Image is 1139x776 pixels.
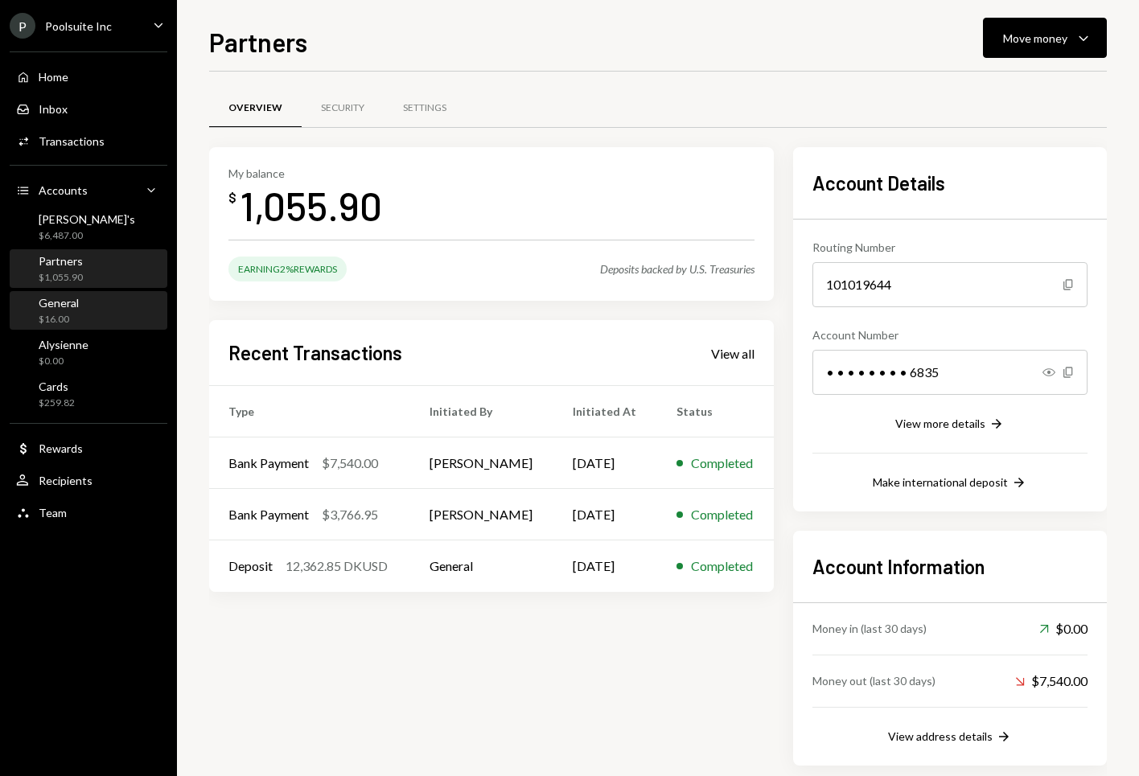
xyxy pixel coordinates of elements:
[812,620,927,637] div: Money in (last 30 days)
[691,454,753,473] div: Completed
[10,13,35,39] div: P
[228,505,309,524] div: Bank Payment
[39,212,135,226] div: [PERSON_NAME]'s
[228,257,347,281] div: Earning 2% Rewards
[39,229,135,243] div: $6,487.00
[209,386,410,437] th: Type
[302,88,384,129] a: Security
[410,540,554,592] td: General
[895,416,1005,433] button: View more details
[812,326,1088,343] div: Account Number
[10,175,167,204] a: Accounts
[45,19,112,33] div: Poolsuite Inc
[209,88,302,129] a: Overview
[39,134,105,148] div: Transactions
[410,386,554,437] th: Initiated By
[39,380,75,393] div: Cards
[410,489,554,540] td: [PERSON_NAME]
[410,437,554,489] td: [PERSON_NAME]
[39,254,83,268] div: Partners
[553,540,657,592] td: [DATE]
[10,62,167,91] a: Home
[888,729,993,743] div: View address details
[39,396,75,410] div: $259.82
[10,126,167,155] a: Transactions
[691,556,753,576] div: Completed
[39,70,68,84] div: Home
[812,170,1088,196] h2: Account Details
[228,101,282,115] div: Overview
[812,553,1088,580] h2: Account Information
[39,506,67,519] div: Team
[873,475,1008,489] div: Make international deposit
[403,101,446,115] div: Settings
[384,88,466,129] a: Settings
[553,386,657,437] th: Initiated At
[228,166,382,180] div: My balance
[873,474,1027,492] button: Make international deposit
[39,271,83,285] div: $1,055.90
[691,505,753,524] div: Completed
[812,350,1088,395] div: • • • • • • • • 6835
[10,291,167,330] a: General$16.00
[10,433,167,462] a: Rewards
[39,338,88,351] div: Alysienne
[600,262,755,276] div: Deposits backed by U.S. Treasuries
[553,437,657,489] td: [DATE]
[209,26,307,58] h1: Partners
[10,249,167,288] a: Partners$1,055.90
[812,262,1088,307] div: 101019644
[711,344,755,362] a: View all
[322,454,378,473] div: $7,540.00
[1003,30,1067,47] div: Move money
[322,505,378,524] div: $3,766.95
[812,239,1088,256] div: Routing Number
[10,333,167,372] a: Alysienne$0.00
[983,18,1107,58] button: Move money
[228,339,402,366] h2: Recent Transactions
[812,672,935,689] div: Money out (last 30 days)
[553,489,657,540] td: [DATE]
[10,207,167,246] a: [PERSON_NAME]'s$6,487.00
[657,386,774,437] th: Status
[321,101,364,115] div: Security
[10,375,167,413] a: Cards$259.82
[39,183,88,197] div: Accounts
[228,556,273,576] div: Deposit
[228,190,236,206] div: $
[286,556,388,576] div: 12,362.85 DKUSD
[39,355,88,368] div: $0.00
[895,417,985,430] div: View more details
[1015,671,1088,691] div: $7,540.00
[228,454,309,473] div: Bank Payment
[39,102,68,116] div: Inbox
[10,94,167,123] a: Inbox
[888,729,1012,746] button: View address details
[10,498,167,527] a: Team
[39,313,79,326] div: $16.00
[711,346,755,362] div: View all
[1039,619,1088,638] div: $0.00
[240,180,382,231] div: 1,055.90
[39,441,83,455] div: Rewards
[10,466,167,495] a: Recipients
[39,296,79,310] div: General
[39,474,93,487] div: Recipients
